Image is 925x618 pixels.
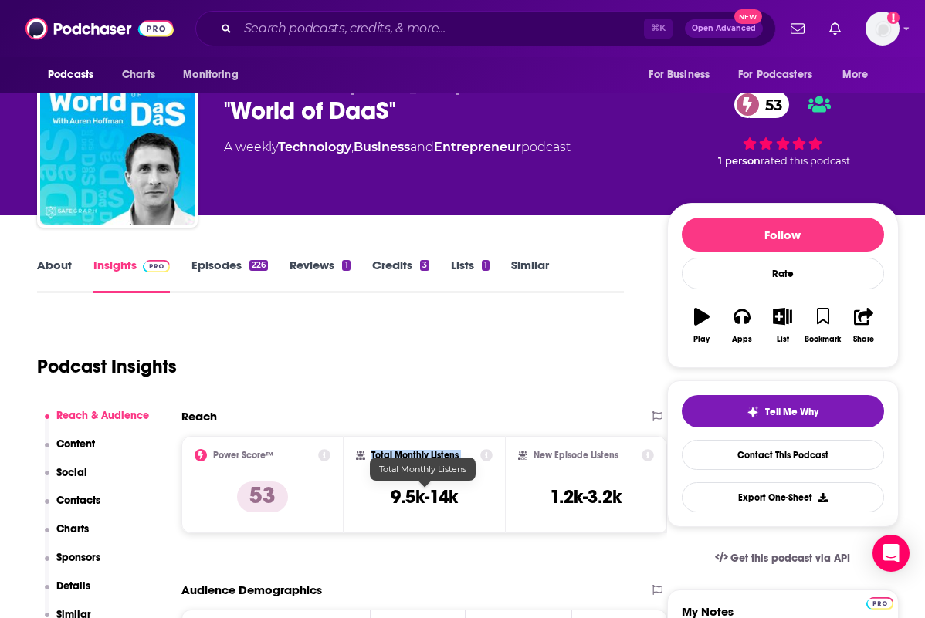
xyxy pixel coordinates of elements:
div: Search podcasts, credits, & more... [195,11,776,46]
span: Logged in as Isabellaoidem [866,12,900,46]
h3: 1.2k-3.2k [550,485,622,508]
a: Lists1 [451,258,490,293]
span: Tell Me Why [765,406,818,418]
div: 1 [482,260,490,271]
p: Charts [56,522,89,535]
button: Social [45,466,88,495]
button: Share [843,298,883,353]
h1: Podcast Insights [37,355,177,378]
p: Sponsors [56,551,100,564]
a: Similar [511,258,549,293]
button: Reach & Audience [45,409,150,437]
span: rated this podcast [761,155,850,167]
h2: New Episode Listens [534,450,618,461]
span: New [734,9,762,24]
span: More [842,64,869,86]
img: Podchaser Pro [143,260,170,272]
h2: Audience Demographics [181,583,322,597]
a: Show notifications dropdown [823,15,847,42]
p: Contacts [56,494,100,507]
span: Total Monthly Listens [379,464,466,474]
a: Entrepreneur [434,140,521,154]
button: Follow [682,218,884,252]
div: Bookmark [805,335,841,344]
button: Details [45,579,91,608]
button: tell me why sparkleTell Me Why [682,395,884,427]
a: Pro website [866,595,893,610]
h2: Total Monthly Listens [371,450,459,461]
a: Credits3 [372,258,429,293]
button: Content [45,437,96,466]
a: Get this podcast via API [703,539,863,577]
h2: Reach [181,409,217,424]
button: Apps [722,298,762,353]
button: Charts [45,522,90,551]
div: 53 1 personrated this podcast [667,81,899,177]
img: tell me why sparkle [747,406,759,418]
span: Podcasts [48,64,93,86]
span: For Business [649,64,710,86]
button: open menu [728,60,835,89]
button: open menu [172,60,258,89]
div: Apps [732,335,752,344]
img: Podchaser Pro [866,597,893,610]
svg: Add a profile image [887,12,900,24]
button: Play [682,298,722,353]
a: Episodes226 [191,258,268,293]
img: "World of DaaS" [40,70,195,225]
p: Details [56,579,90,593]
img: User Profile [866,12,900,46]
p: 53 [237,481,288,512]
div: Open Intercom Messenger [872,535,910,572]
div: Rate [682,258,884,289]
div: Play [693,335,710,344]
span: Monitoring [183,64,238,86]
a: Technology [278,140,351,154]
div: 226 [249,260,268,271]
span: Open Advanced [692,25,756,32]
div: Share [853,335,874,344]
span: Charts [122,64,155,86]
a: 53 [734,91,790,118]
a: Show notifications dropdown [784,15,811,42]
button: Contacts [45,494,101,522]
button: Bookmark [803,298,843,353]
div: 1 [342,260,350,271]
a: Contact This Podcast [682,440,884,470]
button: Open AdvancedNew [685,19,763,38]
a: Business [354,140,410,154]
a: Reviews1 [290,258,350,293]
a: Charts [112,60,164,89]
input: Search podcasts, credits, & more... [238,16,644,41]
p: Content [56,437,95,451]
div: List [777,335,789,344]
button: Export One-Sheet [682,482,884,512]
h2: Power Score™ [213,450,273,461]
a: InsightsPodchaser Pro [93,258,170,293]
span: , [351,140,354,154]
button: open menu [832,60,888,89]
button: open menu [638,60,729,89]
span: ⌘ K [644,19,673,39]
img: Podchaser - Follow, Share and Rate Podcasts [25,14,174,43]
span: 1 person [718,155,761,167]
a: About [37,258,72,293]
span: 53 [750,91,790,118]
h3: 9.5k-14k [391,485,458,508]
button: Show profile menu [866,12,900,46]
span: and [410,140,434,154]
p: Social [56,466,87,479]
button: Sponsors [45,551,101,579]
div: 3 [420,260,429,271]
span: For Podcasters [738,64,812,86]
div: A weekly podcast [224,138,571,157]
span: Get this podcast via API [730,552,850,565]
button: List [762,298,802,353]
button: open menu [37,60,114,89]
p: Reach & Audience [56,409,149,422]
